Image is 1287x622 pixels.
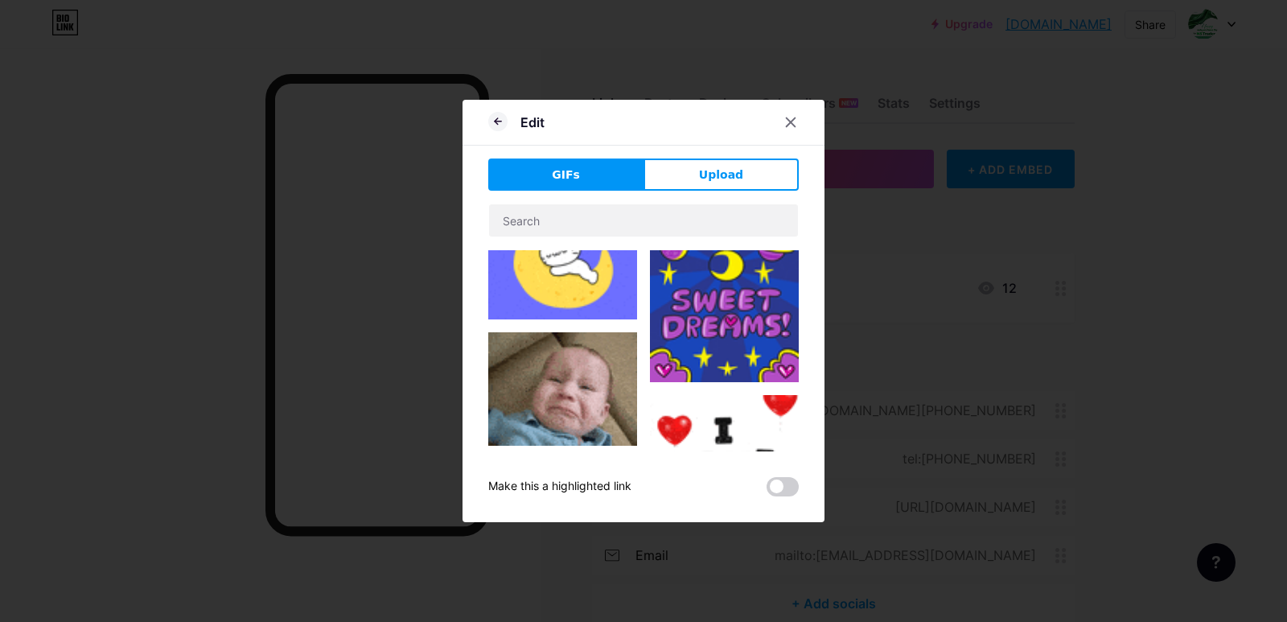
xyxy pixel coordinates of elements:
[650,395,799,544] img: Gihpy
[489,204,798,237] input: Search
[488,159,643,191] button: GIFs
[699,167,743,183] span: Upload
[520,113,545,132] div: Edit
[650,217,799,381] img: Gihpy
[643,159,799,191] button: Upload
[488,477,631,496] div: Make this a highlighted link
[552,167,580,183] span: GIFs
[488,332,637,446] img: Gihpy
